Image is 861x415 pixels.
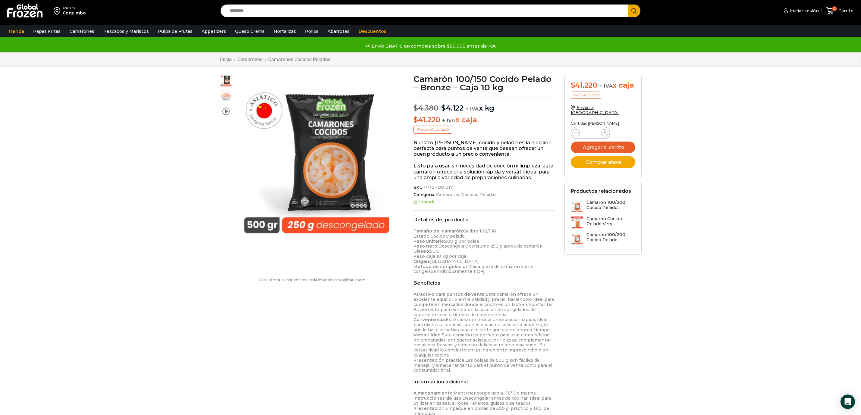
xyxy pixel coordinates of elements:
[571,105,619,115] a: Enviar a [GEOGRAPHIC_DATA]
[413,104,418,112] span: $
[220,74,232,86] span: Camarón 100/150 Cocido Pelado
[571,121,635,126] p: Cantidad [PERSON_NAME]
[413,243,438,249] strong: Peso neto:
[413,317,446,322] strong: Conveniencia:
[220,90,232,102] span: 100-150
[220,278,405,282] p: Pasa el mouse por encima de la imagen para aplicar zoom
[155,26,196,37] a: Pulpa de Frutas
[413,233,430,239] strong: Estado:
[841,395,855,409] div: Open Intercom Messenger
[413,379,555,385] h2: Información adicional
[413,115,440,124] bdi: 41.220
[413,228,463,234] strong: Tamaño del camarón:
[413,254,436,259] strong: Peso caja:
[599,83,613,89] span: + IVA
[571,142,635,153] button: Agregar al carrito
[466,106,479,112] span: + IVA
[413,357,465,363] strong: Presentación práctica:
[825,4,855,18] a: 0 Carrito
[5,26,27,37] a: Tienda
[571,156,635,168] button: Comprar ahora
[571,81,635,90] div: x caja
[413,75,555,92] h1: Camarón 100/150 Cocido Pelado – Bronze – Caja 10 kg
[571,216,635,229] a: Camarón Cocido Pelado Very...
[413,116,555,124] p: x caja
[586,200,635,210] h3: Camarón 100/200 Cocido Pelado...
[435,192,497,197] a: Camarones Cocidos Pelados
[413,185,555,190] span: SKU:
[571,188,631,194] h2: Productos relacionados
[571,81,575,89] span: $
[441,104,463,112] bdi: 4.122
[628,5,640,17] button: Search button
[571,81,597,89] bdi: 41.220
[413,163,555,180] p: Listo para usar, sin necesidad de cocción ni limpieza, este camarón ofrece una solución rápida y ...
[585,129,596,137] input: Product quantity
[586,216,635,226] h3: Camarón Cocido Pelado Very...
[413,332,441,338] strong: Versatilidad:
[788,8,819,14] span: Iniciar sesión
[413,192,555,197] span: Categoría:
[413,126,452,133] p: Precio al contado
[54,6,63,16] img: address-field-icon.svg
[441,104,446,112] span: $
[30,26,64,37] a: Papas Fritas
[413,292,485,297] strong: Atractivo para puntos de venta:
[413,104,438,112] bdi: 4.380
[442,117,455,123] span: + IVA
[220,57,331,62] nav: Breadcrumb
[413,217,555,223] h2: Detalles del producto
[413,200,555,204] p: En stock
[232,26,268,37] a: Queso Crema
[63,6,86,10] div: Enviar a
[413,280,555,286] h2: Beneficios
[571,232,635,245] a: Camarón 100/200 Cocido Pelado...
[423,185,453,190] span: PM04001017
[199,26,229,37] a: Appetizers
[356,26,389,37] a: Descuentos
[237,57,263,62] a: Camarones
[67,26,97,37] a: Camarones
[571,92,601,99] p: Precio al contado
[413,264,470,269] strong: Método de congelación:
[571,200,635,213] a: Camarón 100/200 Cocido Pelado...
[832,6,837,11] span: 0
[413,239,445,244] strong: Peso unitario:
[413,259,430,264] strong: Origen:
[413,292,555,373] p: Este camarón ofrece un excelente equilibrio entre calidad y precio, haciéndolo ideal para competi...
[413,248,430,254] strong: Glaseo:
[413,406,445,411] strong: Presentación:
[100,26,152,37] a: Pescados y Mariscos
[63,10,86,16] div: Coquimbo
[271,26,299,37] a: Hortalizas
[782,5,819,17] a: Iniciar sesión
[325,26,353,37] a: Abarrotes
[413,115,418,124] span: $
[413,229,555,274] p: Calibre 100/150 Cocido y pelado 500 g por bolsa Descongela y consume 250 g aprox de camarón 50% 1...
[268,57,331,62] a: Camarones Cocidos Pelados
[586,232,635,242] h3: Camarón 100/200 Cocido Pelado...
[220,57,232,62] a: Inicio
[413,395,462,401] strong: Instrucciones de uso:
[837,8,853,14] span: Carrito
[413,98,555,113] p: x kg
[302,26,322,37] a: Pollos
[413,390,454,396] strong: Almacenamiento:
[413,140,555,157] p: Nuestro [PERSON_NAME] cocido y pelado es la elección perfecta para puntos de venta que desean ofr...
